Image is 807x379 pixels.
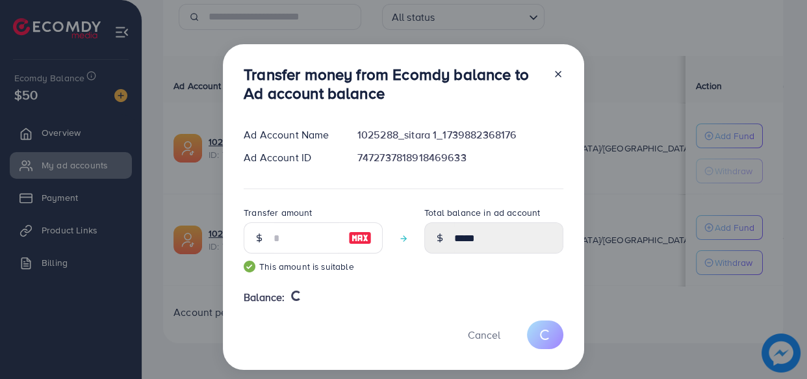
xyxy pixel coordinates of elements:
[347,150,574,165] div: 7472737818918469633
[244,65,543,103] h3: Transfer money from Ecomdy balance to Ad account balance
[347,127,574,142] div: 1025288_sitara 1_1739882368176
[452,320,517,348] button: Cancel
[244,206,312,219] label: Transfer amount
[348,230,372,246] img: image
[233,127,347,142] div: Ad Account Name
[244,290,285,305] span: Balance:
[468,328,500,342] span: Cancel
[233,150,347,165] div: Ad Account ID
[244,261,255,272] img: guide
[424,206,540,219] label: Total balance in ad account
[244,260,383,273] small: This amount is suitable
